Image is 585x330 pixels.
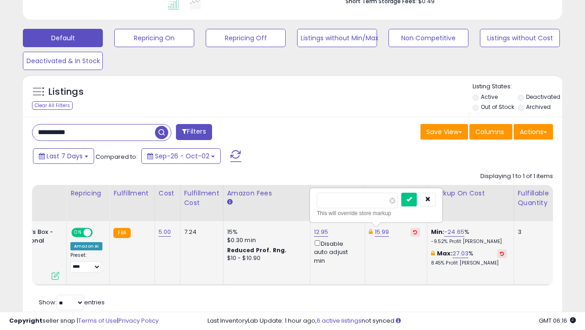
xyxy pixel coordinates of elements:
[480,172,553,181] div: Displaying 1 to 1 of 1 items
[475,127,504,136] span: Columns
[437,249,453,258] b: Max:
[481,93,498,101] label: Active
[48,86,84,98] h5: Listings
[113,228,130,238] small: FBA
[317,316,362,325] a: 6 active listings
[431,260,507,266] p: 8.45% Profit [PERSON_NAME]
[96,152,138,161] span: Compared to:
[526,103,551,111] label: Archived
[9,316,43,325] strong: Copyright
[184,228,216,236] div: 7.24
[444,227,464,237] a: -24.65
[314,238,358,265] div: Disable auto adjust min
[227,198,233,206] small: Amazon Fees.
[317,209,436,218] div: This will override store markup
[227,254,303,262] div: $10 - $10.90
[32,101,73,110] div: Clear All Filters
[431,227,445,236] b: Min:
[23,52,103,70] button: Deactivated & In Stock
[70,252,102,273] div: Preset:
[314,227,329,237] a: 12.95
[431,238,507,245] p: -9.52% Profit [PERSON_NAME]
[431,189,510,198] div: Markup on Cost
[23,29,103,47] button: Default
[427,185,514,221] th: The percentage added to the cost of goods (COGS) that forms the calculator for Min & Max prices.
[431,250,435,256] i: This overrides the store level max markup for this listing
[514,124,553,140] button: Actions
[473,82,562,91] p: Listing States:
[227,228,303,236] div: 15%
[388,29,468,47] button: Non Competitive
[39,298,105,307] span: Show: entries
[155,151,209,161] span: Sep-26 - Oct-02
[118,316,159,325] a: Privacy Policy
[47,151,83,161] span: Last 7 Days
[526,93,560,101] label: Deactivated
[72,229,84,237] span: ON
[227,189,306,198] div: Amazon Fees
[431,228,507,245] div: %
[114,29,194,47] button: Repricing On
[420,124,468,140] button: Save View
[297,29,377,47] button: Listings without Min/Max
[518,228,546,236] div: 3
[431,249,507,266] div: %
[78,316,117,325] a: Terms of Use
[70,189,106,198] div: Repricing
[159,189,176,198] div: Cost
[207,317,576,325] div: Last InventoryLab Update: 1 hour ago, not synced.
[91,229,106,237] span: OFF
[469,124,512,140] button: Columns
[481,103,514,111] label: Out of Stock
[141,148,221,164] button: Sep-26 - Oct-02
[375,227,389,237] a: 15.99
[9,317,159,325] div: seller snap | |
[159,227,171,237] a: 5.00
[206,29,286,47] button: Repricing Off
[113,189,150,198] div: Fulfillment
[539,316,576,325] span: 2025-10-10 06:16 GMT
[33,148,94,164] button: Last 7 Days
[500,251,504,256] i: Revert to store-level Max Markup
[184,189,219,208] div: Fulfillment Cost
[518,189,549,208] div: Fulfillable Quantity
[227,246,287,254] b: Reduced Prof. Rng.
[176,124,212,140] button: Filters
[480,29,560,47] button: Listings without Cost
[70,242,102,250] div: Amazon AI
[227,236,303,244] div: $0.30 min
[452,249,468,258] a: 27.03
